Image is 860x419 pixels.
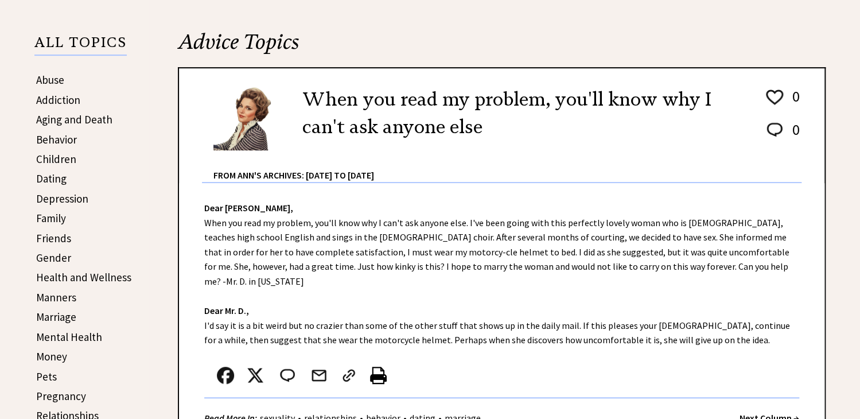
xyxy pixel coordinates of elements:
[278,367,297,384] img: message_round%202.png
[370,367,387,384] img: printer%20icon.png
[302,86,747,141] h2: When you read my problem, you'll know why I can't ask anyone else
[34,36,127,56] p: ALL TOPICS
[36,251,71,265] a: Gender
[36,211,66,225] a: Family
[36,389,86,403] a: Pregnancy
[36,133,77,146] a: Behavior
[36,330,102,344] a: Mental Health
[787,87,800,119] td: 0
[213,86,285,150] img: Ann6%20v2%20small.png
[36,310,76,324] a: Marriage
[213,152,801,182] div: From Ann's Archives: [DATE] to [DATE]
[36,350,67,363] a: Money
[36,172,67,185] a: Dating
[36,231,71,245] a: Friends
[204,305,249,316] strong: Dear Mr. D.,
[36,290,76,304] a: Manners
[340,367,357,384] img: link_02.png
[787,120,800,150] td: 0
[36,152,76,166] a: Children
[217,367,234,384] img: facebook.png
[764,121,785,139] img: message_round%202.png
[36,93,80,107] a: Addiction
[178,28,826,67] h2: Advice Topics
[36,192,88,205] a: Depression
[36,73,64,87] a: Abuse
[247,367,264,384] img: x_small.png
[310,367,328,384] img: mail.png
[764,87,785,107] img: heart_outline%201.png
[36,112,112,126] a: Aging and Death
[204,202,293,214] strong: Dear [PERSON_NAME],
[36,270,131,284] a: Health and Wellness
[36,370,57,383] a: Pets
